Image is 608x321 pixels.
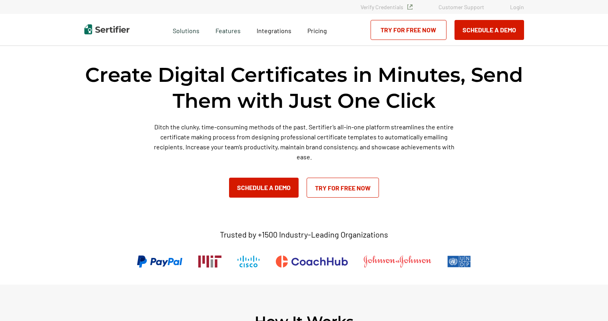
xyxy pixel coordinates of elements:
img: CoachHub [276,256,348,267]
h1: Create Digital Certificates in Minutes, Send Them with Just One Click [84,62,524,114]
a: Try for Free Now [307,178,379,198]
img: Johnson & Johnson [364,256,431,267]
span: Features [215,25,241,35]
img: Massachusetts Institute of Technology [198,256,221,267]
a: Customer Support [439,4,484,10]
span: Integrations [257,27,291,34]
span: Pricing [307,27,327,34]
span: Solutions [173,25,199,35]
img: PayPal [137,256,182,267]
a: Login [510,4,524,10]
a: Pricing [307,25,327,35]
a: Integrations [257,25,291,35]
p: Trusted by +1500 Industry-Leading Organizations [220,230,388,240]
p: Ditch the clunky, time-consuming methods of the past. Sertifier’s all-in-one platform streamlines... [150,122,458,162]
img: Verified [407,4,413,10]
img: Cisco [237,256,260,267]
img: UNDP [447,256,471,267]
img: Sertifier | Digital Credentialing Platform [84,24,130,34]
a: Try for Free Now [371,20,447,40]
a: Verify Credentials [361,4,413,10]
